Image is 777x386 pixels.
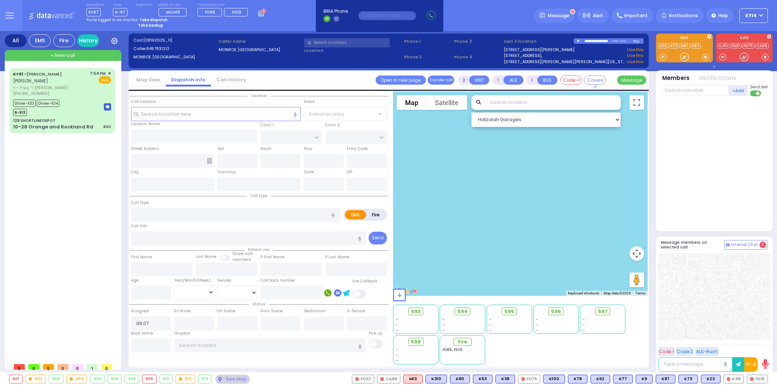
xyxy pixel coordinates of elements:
label: Hospital [174,331,190,336]
span: - [396,328,398,333]
div: Bay [633,38,644,44]
label: Cross 2 [325,122,340,128]
span: - [489,328,491,333]
span: - [443,317,445,322]
img: message.svg [539,13,545,18]
label: Cad: [133,37,216,43]
div: K80 [450,375,470,383]
span: 0 [28,364,39,370]
a: Open this area in Google Maps (opens a new window) [395,286,419,296]
button: Transfer call [428,76,454,85]
img: red-radio-icon.svg [380,377,384,381]
img: red-radio-icon.svg [750,377,754,381]
span: + New call [51,52,75,59]
img: red-radio-icon.svg [727,377,730,381]
span: 0 [72,364,83,370]
span: You're logged in as monitor. [86,17,138,23]
a: Map View [131,76,166,83]
label: MONROE [GEOGRAPHIC_DATA] [133,54,216,60]
div: See map [215,375,250,384]
button: Map camera controls [629,246,644,261]
span: ר' בערל - ר' [PERSON_NAME] [13,85,87,91]
div: EMS [29,34,51,47]
a: Dispatch info [166,76,211,83]
label: P Last Name [325,254,349,260]
div: K100 [543,375,565,383]
label: Medic on call [158,3,189,7]
label: Street Address [131,146,159,152]
button: UNIT [469,76,489,85]
label: Location [304,47,401,54]
label: Lines [113,3,127,7]
button: Members [662,74,690,82]
span: 7:54 PM [90,71,106,76]
span: Notifications [669,12,698,19]
span: - [443,328,445,333]
button: KY14 [739,8,768,23]
div: 10-28 Orange and Rockland Rd [13,123,93,131]
img: red-radio-icon.svg [521,377,525,381]
span: Patient info [244,247,273,252]
button: BUS [537,76,557,85]
input: Search location [485,95,620,110]
label: Call back number [260,278,295,283]
span: 593 [411,308,421,315]
label: Apt [217,146,224,152]
a: [PERSON_NAME] [13,71,62,77]
label: Gender [217,278,231,283]
div: 904 [67,375,87,383]
button: Message [617,76,646,85]
a: Use this [627,53,644,59]
a: [STREET_ADDRESS], [504,53,542,59]
label: On Scene [217,308,235,314]
span: EMS [99,76,111,84]
div: 912 [176,375,195,383]
span: 8457831212 [146,46,169,51]
div: 905 [90,375,104,383]
span: Send text [750,84,768,90]
a: [STREET_ADDRESS][PERSON_NAME] [504,47,574,53]
span: FD65 [205,9,215,15]
span: 0 [14,364,25,370]
span: 596 [551,308,561,315]
span: Location [247,93,271,99]
label: Assigned [131,308,149,314]
label: Caller name [219,38,302,45]
button: Code 2 [676,347,694,356]
div: BLS [473,375,493,383]
div: FD65, FD13 [443,347,483,352]
span: Driver-K34 [37,100,59,107]
span: - [396,358,398,363]
span: Call type [247,193,271,198]
a: Use this [627,47,644,53]
label: State [304,169,314,175]
label: Last 3 location [504,38,574,45]
div: K62 [590,375,610,383]
label: Room [260,146,271,152]
a: Use this [627,59,644,65]
a: FD31 [730,43,741,49]
label: EMS [345,210,366,219]
input: (000)000-00000 [358,11,416,20]
label: Dispatcher [86,3,105,7]
span: members [232,257,251,262]
span: Phone 2 [404,54,451,60]
button: Notifications [699,74,737,82]
label: Back Home [131,331,153,336]
span: 0 [43,364,54,370]
label: In Service [347,308,365,314]
div: CAR6 [377,375,400,383]
label: Floor [304,146,313,152]
small: Share with [232,251,253,256]
button: Internal Chat 2 [724,240,768,250]
div: BLS [636,375,653,383]
div: K73 [678,375,698,383]
span: - [489,317,491,322]
span: 597 [598,308,608,315]
button: Covered [584,76,606,85]
div: BLS [450,375,470,383]
input: Search hospital [174,339,365,352]
span: - [396,347,398,352]
div: K78 [568,375,588,383]
label: Use Callback [352,278,377,284]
